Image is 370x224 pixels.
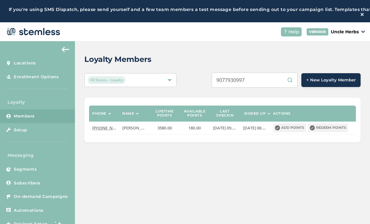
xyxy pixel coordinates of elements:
span: On-demand Campaigns [14,194,68,200]
span: Locations [14,60,36,66]
img: icon-arrow-back-accent-c549486e.svg [62,47,69,52]
span: [PHONE_NUMBER] [92,125,128,131]
img: icon-sort-1e1d7615.svg [108,113,111,115]
label: 2024-04-08 06:14:05 [243,125,267,131]
input: Search [212,73,298,88]
span: Members [14,113,35,119]
span: [DATE] 05:22:06 [213,125,242,131]
label: Lifetime points [152,109,176,117]
label: 180.00 [183,125,207,131]
div: VENDOR [307,28,328,36]
button: + New Loyalty Member [301,73,361,87]
button: Redeem points [308,123,348,132]
label: 2025-07-29 05:22:06 [213,125,237,131]
p: Uncle Herbs [331,29,359,35]
h2: Loyalty Members [84,54,151,65]
label: Phone [92,112,106,116]
label: Steven Newton [122,125,146,131]
label: (907) 230-4239 [92,125,116,131]
label: Last checkin [213,109,237,117]
span: 3580.00 [157,125,172,131]
th: Actions [270,106,356,121]
img: logo-dark-0685b13c.svg [5,25,60,38]
img: icon-close-white-1ed751a3.svg [361,13,364,16]
span: All Stores - Loyalty [88,76,125,84]
label: Available points [183,109,207,117]
img: icon-sort-1e1d7615.svg [267,113,271,115]
iframe: Chat Widget [339,194,370,224]
label: 3580.00 [152,125,176,131]
span: Setup [14,127,27,133]
button: Add points [273,123,306,132]
span: [PERSON_NAME] [122,125,154,131]
img: icon_down-arrow-small-66adaf34.svg [361,30,365,33]
img: icon-sort-1e1d7615.svg [136,113,139,115]
span: 180.00 [188,125,201,131]
span: [DATE] 06:14:05 [243,125,272,131]
span: Enrollment Options [14,74,59,80]
label: Signed up [244,112,266,116]
span: Segments [14,166,37,172]
span: + New Loyalty Member [306,77,356,83]
img: icon-help-white-03924b79.svg [283,30,287,34]
span: Help [288,29,299,35]
label: Name [122,112,134,116]
span: Subscribers [14,180,40,186]
span: Automations [14,207,44,214]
